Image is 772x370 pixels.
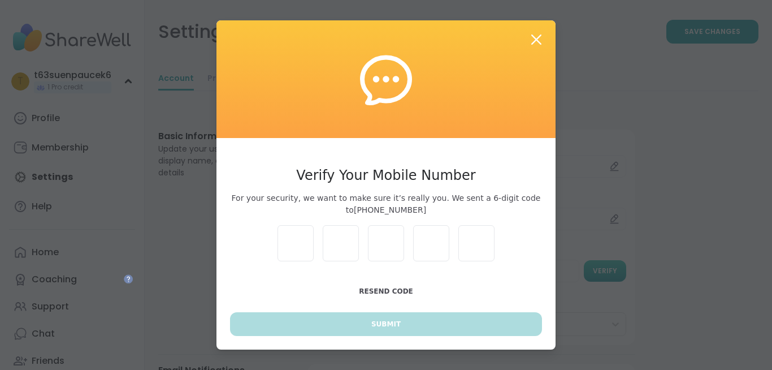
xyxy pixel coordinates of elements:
span: Submit [371,319,401,329]
span: For your security, we want to make sure it’s really you. We sent a 6-digit code to [PHONE_NUMBER] [230,192,542,216]
h3: Verify Your Mobile Number [230,165,542,186]
iframe: Spotlight [124,274,133,283]
button: Resend Code [230,279,542,303]
span: Resend Code [359,287,413,295]
button: Submit [230,312,542,336]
